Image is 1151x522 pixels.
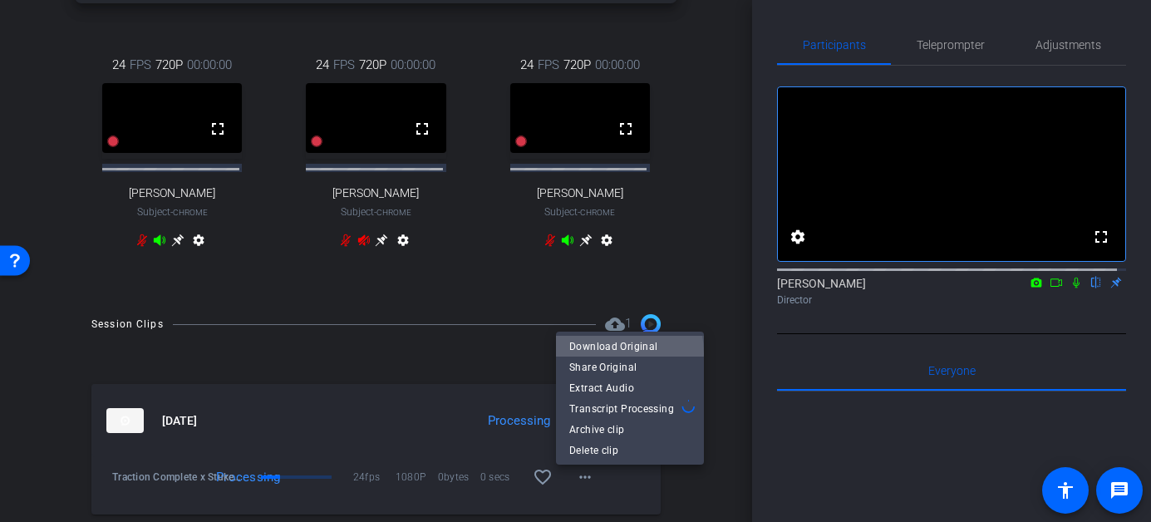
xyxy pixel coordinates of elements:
span: Download Original [569,337,691,357]
span: Extract Audio [569,378,691,398]
span: Archive clip [569,420,691,440]
span: Share Original [569,357,691,377]
span: Transcript Processing [569,399,676,419]
span: Delete clip [569,441,691,460]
